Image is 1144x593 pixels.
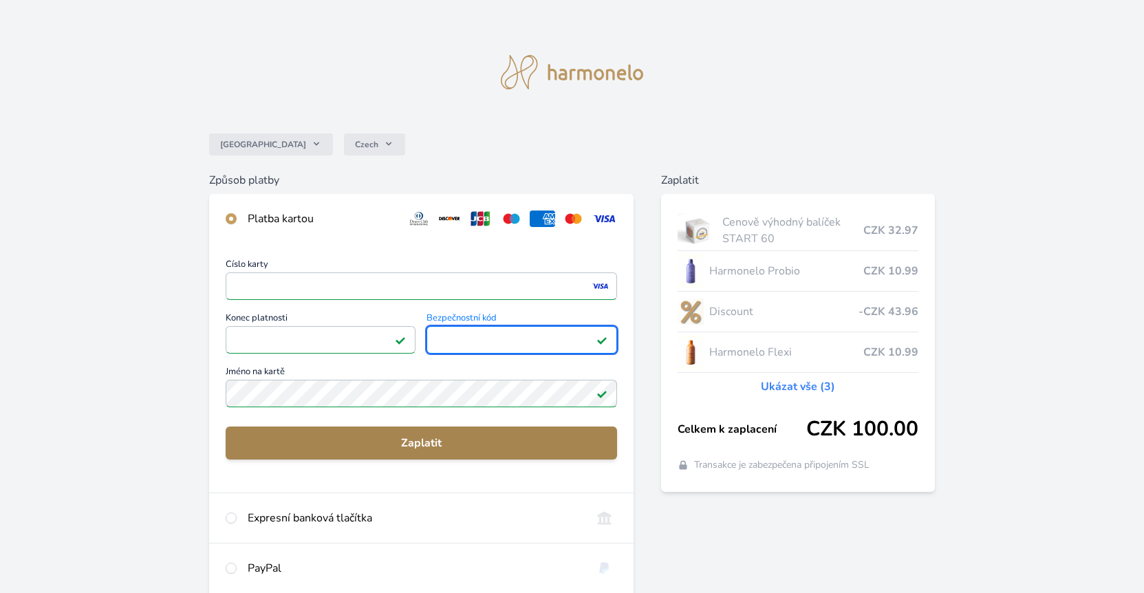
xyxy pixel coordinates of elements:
[709,344,863,360] span: Harmonelo Flexi
[806,417,918,442] span: CZK 100.00
[592,211,617,227] img: visa.svg
[237,435,606,451] span: Zaplatit
[678,213,717,248] img: start.jpg
[761,378,835,395] a: Ukázat vše (3)
[427,314,617,326] span: Bezpečnostní kód
[437,211,462,227] img: discover.svg
[863,263,918,279] span: CZK 10.99
[232,277,611,296] iframe: Iframe pro číslo karty
[209,172,634,188] h6: Způsob platby
[678,294,704,329] img: discount-lo.png
[530,211,555,227] img: amex.svg
[395,334,406,345] img: Platné pole
[407,211,432,227] img: diners.svg
[226,427,617,460] button: Zaplatit
[678,335,704,369] img: CLEAN_FLEXI_se_stinem_x-hi_(1)-lo.jpg
[344,133,405,155] button: Czech
[591,280,609,292] img: visa
[226,314,416,326] span: Konec platnosti
[248,510,581,526] div: Expresní banková tlačítka
[661,172,935,188] h6: Zaplatit
[596,334,607,345] img: Platné pole
[722,214,863,247] span: Cenově výhodný balíček START 60
[433,330,611,349] iframe: Iframe pro bezpečnostní kód
[859,303,918,320] span: -CZK 43.96
[678,254,704,288] img: CLEAN_PROBIO_se_stinem_x-lo.jpg
[499,211,524,227] img: maestro.svg
[209,133,333,155] button: [GEOGRAPHIC_DATA]
[709,303,859,320] span: Discount
[694,458,870,472] span: Transakce je zabezpečena připojením SSL
[248,211,396,227] div: Platba kartou
[501,55,644,89] img: logo.svg
[592,510,617,526] img: onlineBanking_CZ.svg
[863,222,918,239] span: CZK 32.97
[863,344,918,360] span: CZK 10.99
[592,560,617,576] img: paypal.svg
[232,330,410,349] iframe: Iframe pro datum vypršení platnosti
[355,139,378,150] span: Czech
[678,421,806,438] span: Celkem k zaplacení
[226,260,617,272] span: Číslo karty
[561,211,586,227] img: mc.svg
[226,380,617,407] input: Jméno na kartěPlatné pole
[248,560,581,576] div: PayPal
[226,367,617,380] span: Jméno na kartě
[596,388,607,399] img: Platné pole
[468,211,493,227] img: jcb.svg
[220,139,306,150] span: [GEOGRAPHIC_DATA]
[709,263,863,279] span: Harmonelo Probio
